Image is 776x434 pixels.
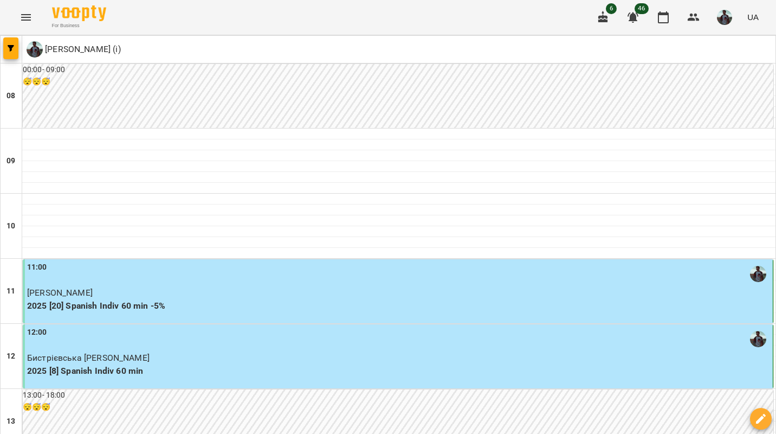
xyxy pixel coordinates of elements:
label: 11:00 [27,261,47,273]
p: 2025 [20] Spanish Indiv 60 min -5% [27,299,771,312]
img: Ілля Закіров (і) [750,331,766,347]
img: 59b3f96857d6e12ecac1e66404ff83b3.JPG [717,10,732,25]
div: Ілля Закіров (і) [27,41,121,58]
h6: 09 [7,155,15,167]
h6: 😴😴😴 [23,76,773,88]
h6: 11 [7,285,15,297]
span: Бистрієвська [PERSON_NAME] [27,353,150,363]
label: 12:00 [27,327,47,339]
span: [PERSON_NAME] [27,288,93,298]
p: [PERSON_NAME] (і) [43,43,121,56]
img: Ілля Закіров (і) [750,266,766,282]
button: UA [743,7,763,27]
h6: 00:00 - 09:00 [23,64,773,76]
h6: 10 [7,220,15,232]
p: 2025 [8] Spanish Indiv 60 min [27,365,771,378]
img: Voopty Logo [52,5,106,21]
span: UA [747,11,759,23]
span: 46 [635,3,649,14]
span: 6 [606,3,617,14]
h6: 13:00 - 18:00 [23,390,773,401]
img: І [27,41,43,58]
button: Menu [13,4,39,30]
h6: 13 [7,416,15,427]
span: For Business [52,22,106,29]
h6: 12 [7,350,15,362]
a: І [PERSON_NAME] (і) [27,41,121,58]
h6: 08 [7,90,15,102]
h6: 😴😴😴 [23,401,773,413]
